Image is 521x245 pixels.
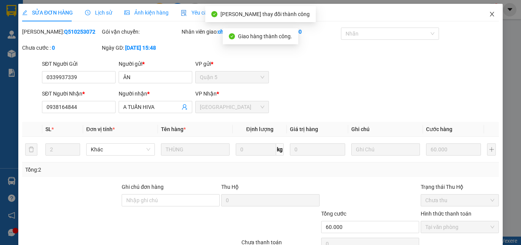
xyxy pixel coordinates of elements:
[85,10,90,15] span: clock-circle
[421,183,499,191] div: Trạng thái Thu Hộ
[426,126,452,132] span: Cước hàng
[425,221,494,233] span: Tại văn phòng
[22,10,27,15] span: edit
[161,143,230,156] input: VD: Bàn, Ghế
[89,7,108,15] span: Nhận:
[489,11,495,17] span: close
[42,89,116,98] div: SĐT Người Nhận
[487,143,496,156] button: plus
[200,71,264,83] span: Quận 5
[195,91,217,97] span: VP Nhận
[25,143,37,156] button: delete
[85,10,112,16] span: Lịch sử
[124,10,169,16] span: Ảnh kiện hàng
[86,126,115,132] span: Đơn vị tính
[122,184,164,190] label: Ghi chú đơn hàng
[238,33,292,39] span: Giao hàng thành công.
[290,143,345,156] input: 0
[102,28,180,36] div: Gói vận chuyển:
[91,144,150,155] span: Khác
[426,143,481,156] input: 0
[45,126,51,132] span: SL
[42,60,116,68] div: SĐT Người Gửi
[348,122,423,137] th: Ghi chú
[261,28,339,36] div: Cước rồi :
[89,25,143,36] div: 0765000629
[161,126,186,132] span: Tên hàng
[425,195,494,206] span: Chưa thu
[6,33,84,44] div: 0765000629
[125,45,156,51] b: [DATE] 15:48
[89,6,143,16] div: Quận 5
[22,28,100,36] div: [PERSON_NAME]:
[181,10,261,16] span: Yêu cầu xuất hóa đơn điện tử
[122,194,220,206] input: Ghi chú đơn hàng
[6,48,85,57] div: 20.000
[246,126,273,132] span: Định lượng
[181,10,187,16] img: icon
[124,10,130,15] span: picture
[102,44,180,52] div: Ngày GD:
[276,143,284,156] span: kg
[182,104,188,110] span: user-add
[290,126,318,132] span: Giá trị hàng
[6,24,84,33] div: QUYÊN
[119,89,192,98] div: Người nhận
[421,211,471,217] label: Hình thức thanh toán
[22,10,73,16] span: SỬA ĐƠN HÀNG
[6,49,29,57] span: Đã thu :
[182,28,260,36] div: Nhân viên giao:
[211,11,217,17] span: check-circle
[481,4,503,25] button: Close
[220,11,310,17] span: [PERSON_NAME] thay đổi thành công
[64,29,95,35] b: Q510253072
[25,165,202,174] div: Tổng: 2
[119,60,192,68] div: Người gửi
[218,29,249,35] b: chi.huynhgia
[321,211,346,217] span: Tổng cước
[221,184,239,190] span: Thu Hộ
[229,33,235,39] span: check-circle
[351,143,420,156] input: Ghi Chú
[52,45,55,51] b: 0
[22,44,100,52] div: Chưa cước :
[89,16,143,25] div: QUYÊN
[6,6,18,15] span: Gửi:
[195,60,269,68] div: VP gửi
[200,101,264,113] span: Ninh Hòa
[6,6,84,24] div: [GEOGRAPHIC_DATA]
